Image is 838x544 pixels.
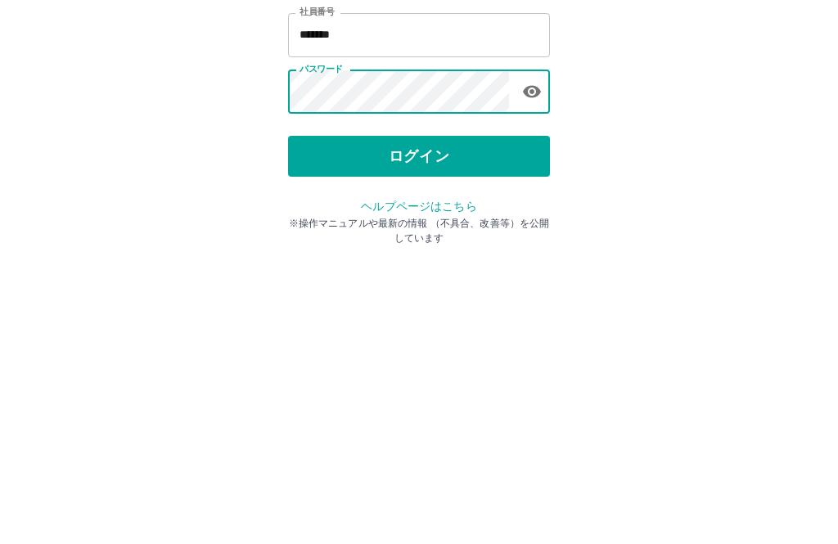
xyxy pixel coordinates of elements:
[361,347,476,360] a: ヘルプページはこちら
[366,103,473,134] h2: ログイン
[300,153,334,165] label: 社員番号
[288,363,550,393] p: ※操作マニュアルや最新の情報 （不具合、改善等）を公開しています
[300,210,343,223] label: パスワード
[288,283,550,324] button: ログイン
